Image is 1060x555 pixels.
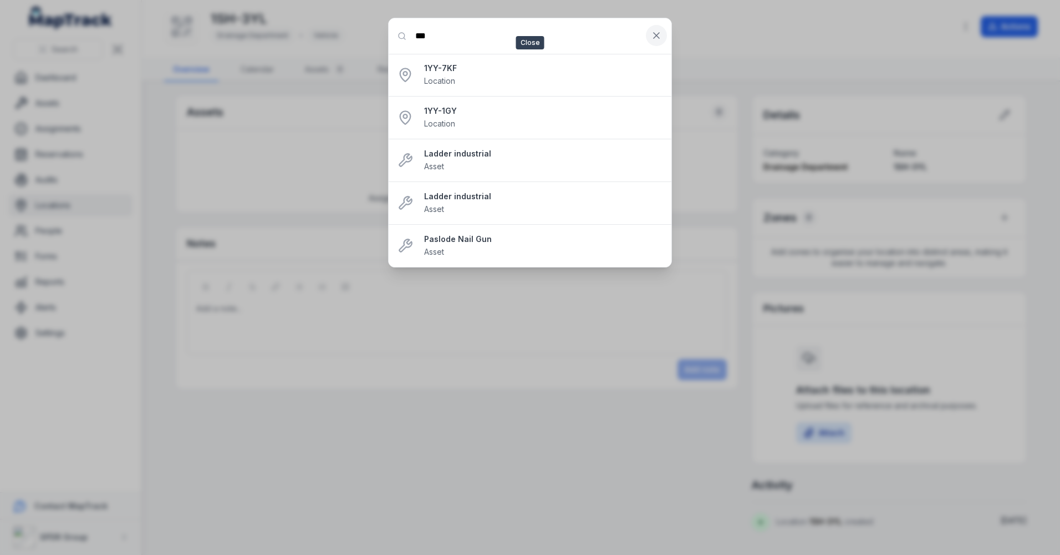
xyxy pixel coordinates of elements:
strong: 1YY-7KF [424,63,662,74]
a: 1YY-7KFLocation [424,63,662,87]
span: Asset [424,204,444,214]
span: Asset [424,247,444,256]
a: Paslode Nail GunAsset [424,234,662,258]
a: Ladder industrialAsset [424,191,662,215]
strong: 1YY-1GY [424,105,662,117]
a: 1YY-1GYLocation [424,105,662,130]
span: Location [424,119,455,128]
span: Close [516,36,544,49]
a: Ladder industrialAsset [424,148,662,173]
span: Asset [424,162,444,171]
strong: Paslode Nail Gun [424,234,662,245]
span: Location [424,76,455,85]
strong: Ladder industrial [424,191,662,202]
strong: Ladder industrial [424,148,662,159]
